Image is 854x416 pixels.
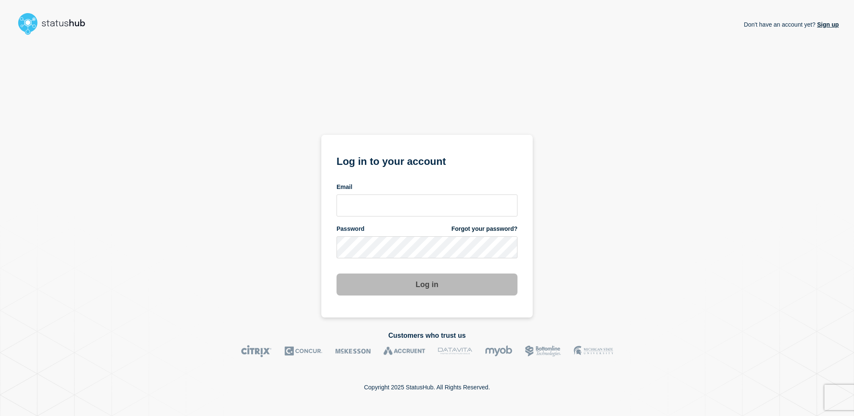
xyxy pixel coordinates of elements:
img: Bottomline logo [525,345,561,357]
a: Forgot your password? [452,225,517,233]
span: Password [337,225,364,233]
p: Copyright 2025 StatusHub. All Rights Reserved. [364,384,490,391]
img: Concur logo [285,345,323,357]
input: email input [337,194,517,216]
button: Log in [337,274,517,296]
input: password input [337,236,517,258]
img: MSU logo [574,345,613,357]
a: Sign up [816,21,839,28]
p: Don't have an account yet? [744,14,839,35]
h1: Log in to your account [337,153,517,168]
img: StatusHub logo [15,10,96,37]
img: DataVita logo [438,345,472,357]
h2: Customers who trust us [15,332,839,339]
img: McKesson logo [335,345,371,357]
img: Accruent logo [383,345,425,357]
span: Email [337,183,352,191]
img: Citrix logo [241,345,272,357]
img: myob logo [485,345,512,357]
